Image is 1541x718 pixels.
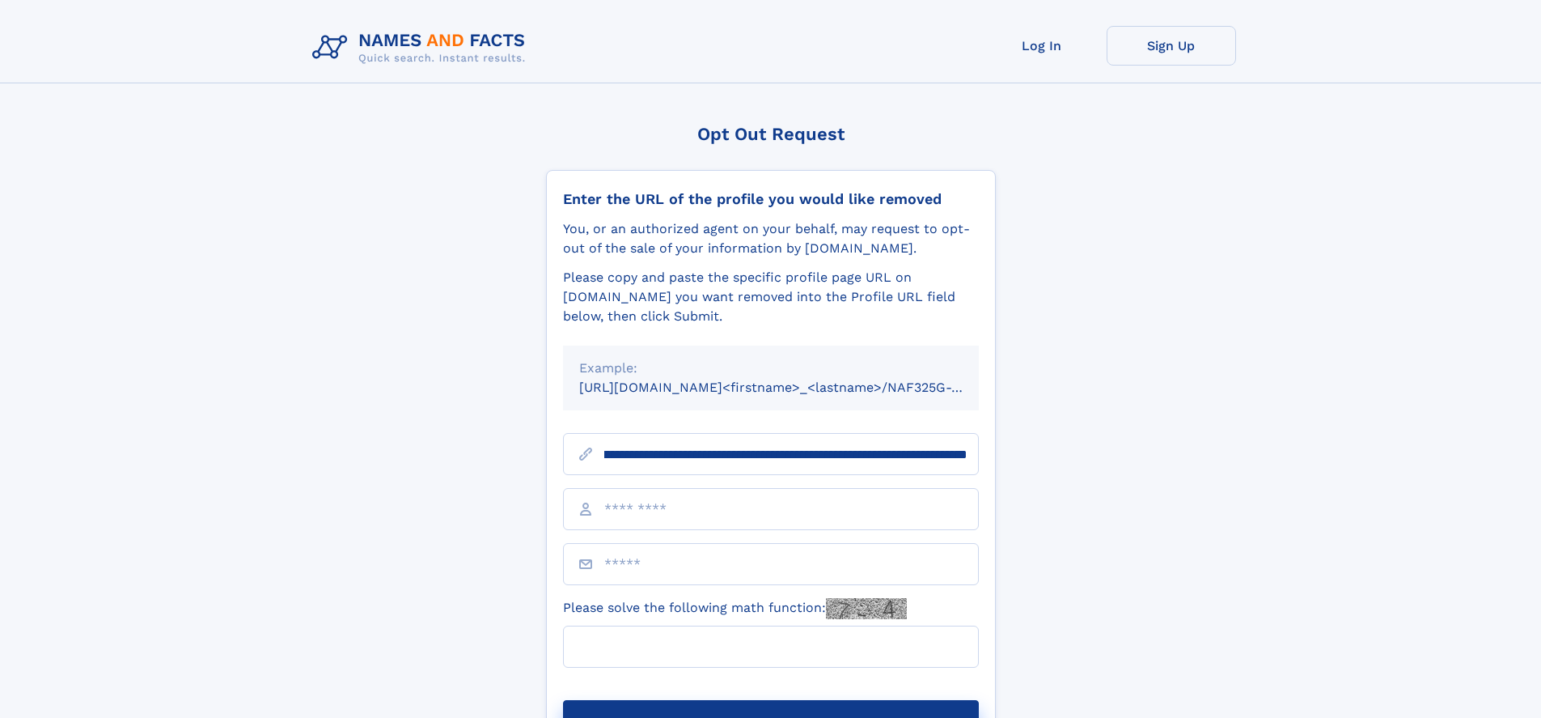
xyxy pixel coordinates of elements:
[563,219,979,258] div: You, or an authorized agent on your behalf, may request to opt-out of the sale of your informatio...
[546,124,996,144] div: Opt Out Request
[977,26,1107,66] a: Log In
[1107,26,1236,66] a: Sign Up
[563,268,979,326] div: Please copy and paste the specific profile page URL on [DOMAIN_NAME] you want removed into the Pr...
[563,190,979,208] div: Enter the URL of the profile you would like removed
[579,380,1010,395] small: [URL][DOMAIN_NAME]<firstname>_<lastname>/NAF325G-xxxxxxxx
[306,26,539,70] img: Logo Names and Facts
[579,359,963,378] div: Example:
[563,598,907,619] label: Please solve the following math function:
